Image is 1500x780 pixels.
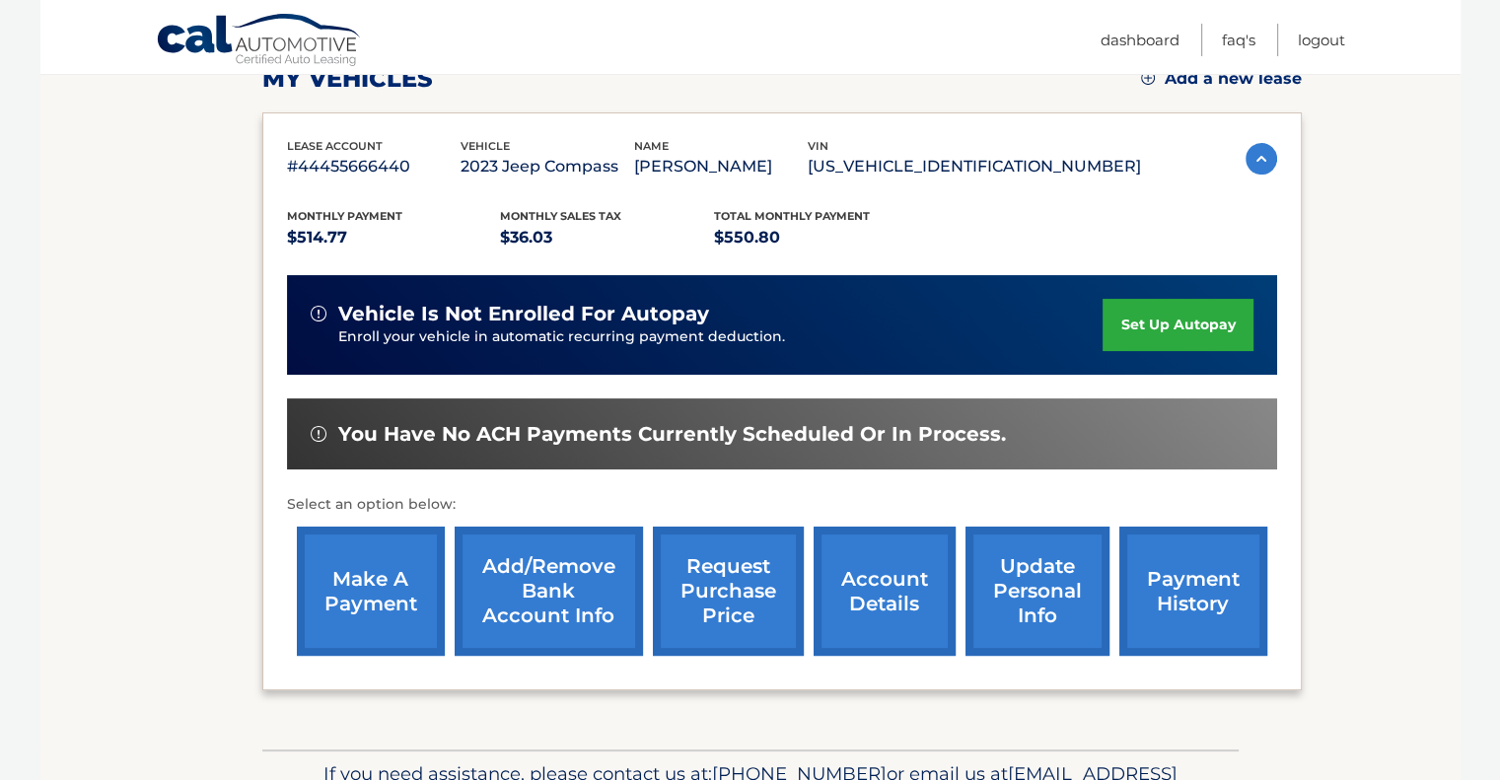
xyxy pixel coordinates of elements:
p: 2023 Jeep Compass [461,153,634,180]
span: vehicle is not enrolled for autopay [338,302,709,326]
img: accordion-active.svg [1246,143,1277,175]
a: make a payment [297,527,445,656]
a: Add a new lease [1141,69,1302,89]
img: alert-white.svg [311,306,326,321]
p: [US_VEHICLE_IDENTIFICATION_NUMBER] [808,153,1141,180]
img: add.svg [1141,71,1155,85]
span: lease account [287,139,383,153]
h2: my vehicles [262,64,433,94]
span: You have no ACH payments currently scheduled or in process. [338,422,1006,447]
a: FAQ's [1222,24,1255,56]
p: Select an option below: [287,493,1277,517]
a: Add/Remove bank account info [455,527,643,656]
span: vehicle [461,139,510,153]
p: $550.80 [714,224,928,251]
span: Total Monthly Payment [714,209,870,223]
p: #44455666440 [287,153,461,180]
p: $36.03 [500,224,714,251]
a: Dashboard [1101,24,1179,56]
span: name [634,139,669,153]
a: set up autopay [1103,299,1252,351]
a: request purchase price [653,527,804,656]
span: Monthly Payment [287,209,402,223]
span: Monthly sales Tax [500,209,621,223]
p: Enroll your vehicle in automatic recurring payment deduction. [338,326,1104,348]
a: update personal info [965,527,1109,656]
a: Cal Automotive [156,13,363,70]
a: Logout [1298,24,1345,56]
p: $514.77 [287,224,501,251]
a: account details [814,527,956,656]
p: [PERSON_NAME] [634,153,808,180]
span: vin [808,139,828,153]
a: payment history [1119,527,1267,656]
img: alert-white.svg [311,426,326,442]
